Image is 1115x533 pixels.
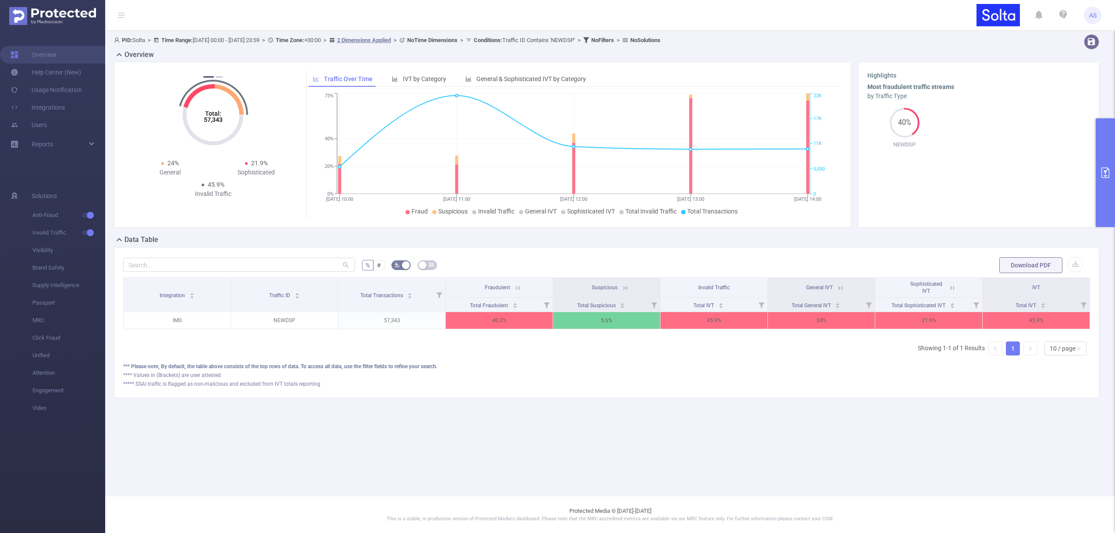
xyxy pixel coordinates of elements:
[474,37,575,43] span: Traffic ID Contains 'NEWDSP'
[591,37,614,43] b: No Filters
[433,278,445,312] i: Filter menu
[446,312,553,329] p: 40.3%
[295,291,300,297] div: Sort
[1050,342,1076,355] div: 10 / page
[189,291,195,297] div: Sort
[391,37,399,43] span: >
[918,341,985,355] li: Showing 1-1 of 1 Results
[863,298,875,312] i: Filter menu
[1023,341,1037,355] li: Next Page
[321,37,329,43] span: >
[577,302,617,309] span: Total Suspicious
[718,302,723,304] i: icon: caret-up
[1089,7,1097,24] span: AS
[512,302,517,304] i: icon: caret-up
[127,515,1093,523] p: This is a stable, in production version of Protected Media's dashboard. Please note that the MRC ...
[259,37,268,43] span: >
[988,341,1002,355] li: Previous Page
[407,37,458,43] b: No Time Dimensions
[269,292,291,298] span: Traffic ID
[313,76,319,82] i: icon: line-chart
[360,292,405,298] span: Total Transactions
[326,196,353,202] tspan: [DATE] 10:00
[1076,346,1081,352] i: icon: down
[1016,302,1037,309] span: Total IVT
[216,76,223,78] button: 2
[443,196,470,202] tspan: [DATE] 11:00
[813,93,822,99] tspan: 22K
[999,257,1062,273] button: Download PDF
[677,196,704,202] tspan: [DATE] 13:00
[950,302,955,304] i: icon: caret-up
[620,305,625,307] i: icon: caret-down
[295,295,299,298] i: icon: caret-down
[867,92,1090,101] div: by Traffic Type
[167,160,179,167] span: 24%
[32,294,105,312] span: Passport
[525,208,557,215] span: General IVT
[1077,298,1090,312] i: Filter menu
[835,305,840,307] i: icon: caret-down
[407,291,412,297] div: Sort
[32,277,105,294] span: Supply Intelligence
[867,83,954,90] b: Most fraudulent traffic streams
[567,208,615,215] span: Sophisticated IVT
[32,259,105,277] span: Brand Safety
[438,208,468,215] span: Suspicious
[124,235,158,245] h2: Data Table
[1040,302,1045,304] i: icon: caret-up
[806,284,833,291] span: General IVT
[123,362,1090,370] div: *** Please note, By default, the table above consists of the top rows of data. To access all data...
[11,64,81,81] a: Help Center (New)
[32,141,53,148] span: Reports
[32,312,105,329] span: MRC
[327,191,334,197] tspan: 0%
[189,291,194,294] i: icon: caret-up
[161,37,193,43] b: Time Range:
[1006,341,1020,355] li: 1
[1040,305,1045,307] i: icon: caret-down
[478,208,515,215] span: Invalid Traffic
[693,302,715,309] span: Total IVT
[203,76,214,78] button: 1
[687,208,738,215] span: Total Transactions
[276,37,304,43] b: Time Zone:
[394,262,400,267] i: icon: bg-colors
[145,37,153,43] span: >
[890,119,920,126] span: 40%
[648,298,660,312] i: Filter menu
[813,191,816,197] tspan: 0
[620,302,625,307] div: Sort
[950,305,955,307] i: icon: caret-down
[476,75,586,82] span: General & Sophisticated IVT by Category
[474,37,502,43] b: Conditions :
[592,284,618,291] span: Suspicious
[124,312,231,329] p: IMG
[835,302,840,307] div: Sort
[660,312,767,329] p: 45.9%
[32,135,53,153] a: Reports
[11,99,65,116] a: Integrations
[813,116,822,121] tspan: 17K
[325,136,334,142] tspan: 40%
[205,110,221,117] tspan: Total:
[512,305,517,307] i: icon: caret-down
[32,242,105,259] span: Visibility
[970,298,982,312] i: Filter menu
[325,93,334,99] tspan: 73%
[32,224,105,242] span: Invalid Traffic
[11,46,57,64] a: Overview
[32,187,57,205] span: Solutions
[208,181,224,188] span: 45.9%
[325,163,334,169] tspan: 20%
[512,302,518,307] div: Sort
[458,37,466,43] span: >
[123,258,355,272] input: Search...
[698,284,730,291] span: Invalid Traffic
[32,364,105,382] span: Attention
[813,141,822,147] tspan: 11K
[813,166,825,172] tspan: 5,500
[875,312,982,329] p: 21.9%
[114,37,660,43] span: Solta [DATE] 00:00 - [DATE] 23:59 +00:00
[127,168,213,177] div: General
